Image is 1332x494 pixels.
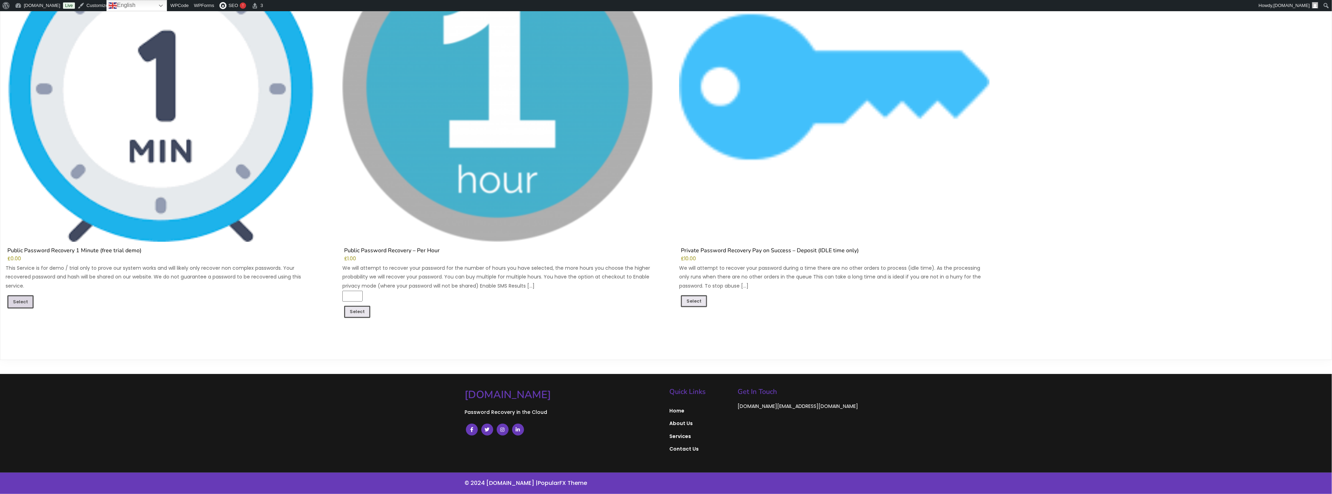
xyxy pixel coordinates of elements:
[670,408,731,414] span: Home
[670,430,731,443] a: Services
[7,255,21,262] bdi: 0.00
[465,479,538,487] a: © 2024 [DOMAIN_NAME] |
[63,2,75,9] a: Live
[465,407,663,417] p: Password Recovery in the Cloud
[7,255,11,262] span: £
[342,291,363,302] input: Product quantity
[344,255,347,262] span: £
[6,264,316,290] p: This Service is for demo / trial only to prove our system works and will likely only recover non ...
[670,420,731,426] span: About Us
[670,443,731,455] a: Contact Us
[670,446,731,452] span: Contact Us
[681,255,696,262] bdi: 10.00
[342,247,653,256] h2: Public Password Recovery – Per Hour
[538,479,587,487] a: PopularFX Theme
[679,247,990,256] h2: Private Password Recovery Pay on Success – Deposit (IDLE time only)
[7,295,34,309] a: Add to cart: “Public Password Recovery 1 Minute (free trial demo)”
[344,306,370,318] a: Add to cart: “Public Password Recovery - Per Hour”
[344,255,356,262] bdi: 1.00
[670,433,731,439] span: Services
[681,295,707,308] a: Add to cart: “Private Password Recovery Pay on Success - Deposit (IDLE time only)”
[109,1,117,10] img: en
[670,404,731,417] a: Home
[6,247,316,256] h2: Public Password Recovery 1 Minute (free trial demo)
[240,2,246,9] div: !
[681,255,684,262] span: £
[670,388,731,395] h5: Quick Links
[1274,3,1310,8] span: [DOMAIN_NAME]
[342,264,653,290] p: We will attempt to recover your password for the number of hours you have selected, the more hour...
[465,388,663,402] a: [DOMAIN_NAME]
[738,388,867,395] h5: Get In Touch
[670,417,731,430] a: About Us
[679,264,990,290] p: We will attempt to recover your password during a time there are no other orders to process (idle...
[229,3,238,8] span: SEO
[738,403,858,410] a: [DOMAIN_NAME][EMAIL_ADDRESS][DOMAIN_NAME]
